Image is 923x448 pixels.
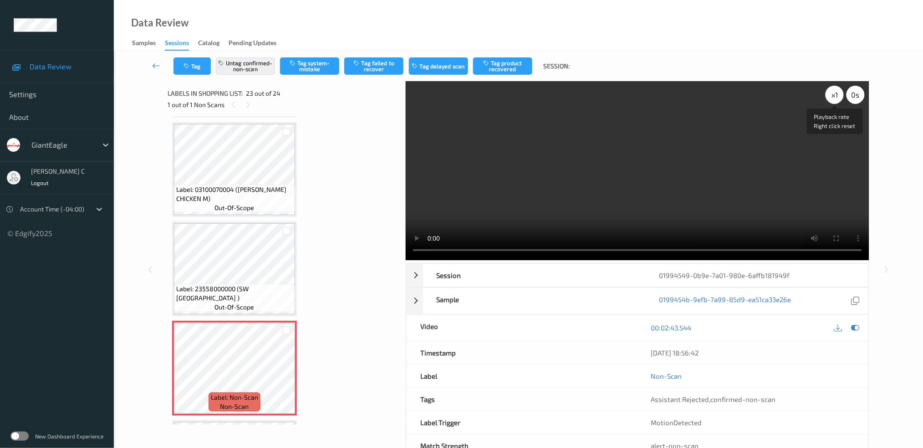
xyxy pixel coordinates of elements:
[646,264,868,287] div: 01994549-0b9e-7a01-980e-6affb181949f
[132,38,156,50] div: Samples
[176,284,293,303] span: Label: 23558000000 (SW [GEOGRAPHIC_DATA] )
[407,341,637,364] div: Timestamp
[168,89,243,98] span: Labels in shopping list:
[423,288,646,314] div: Sample
[165,38,189,51] div: Sessions
[407,411,637,434] div: Label Trigger
[659,295,791,307] a: 0199454b-9efb-7a99-85d9-ea51ca33e26e
[132,37,165,50] a: Samples
[246,89,280,98] span: 23 out of 24
[131,18,189,27] div: Data Review
[176,185,293,203] span: Label: 03100070004 ([PERSON_NAME] CHICKEN M)
[826,86,844,104] div: x 1
[229,37,286,50] a: Pending Updates
[651,371,682,381] a: Non-Scan
[211,393,258,402] span: Label: Non-Scan
[847,86,865,104] div: 0 s
[651,323,692,332] a: 00:02:43.544
[651,395,776,403] span: ,
[651,348,855,357] div: [DATE] 18:56:42
[216,57,275,75] button: Untag confirmed-non-scan
[406,288,869,314] div: Sample0199454b-9efb-7a99-85d9-ea51ca33e26e
[215,203,255,212] span: out-of-scope
[198,38,219,50] div: Catalog
[544,62,570,71] span: Session:
[407,365,637,387] div: Label
[215,303,255,312] span: out-of-scope
[407,315,637,341] div: Video
[165,37,198,51] a: Sessions
[344,57,403,75] button: Tag failed to recover
[173,57,211,75] button: Tag
[409,57,468,75] button: Tag delayed scan
[473,57,532,75] button: Tag product recovered
[637,411,868,434] div: MotionDetected
[711,395,776,403] span: confirmed-non-scan
[406,263,869,287] div: Session01994549-0b9e-7a01-980e-6affb181949f
[407,388,637,411] div: Tags
[280,57,339,75] button: Tag system-mistake
[229,38,276,50] div: Pending Updates
[423,264,646,287] div: Session
[220,402,249,411] span: non-scan
[651,395,709,403] span: Assistant Rejected
[168,99,399,110] div: 1 out of 1 Non Scans
[198,37,229,50] a: Catalog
